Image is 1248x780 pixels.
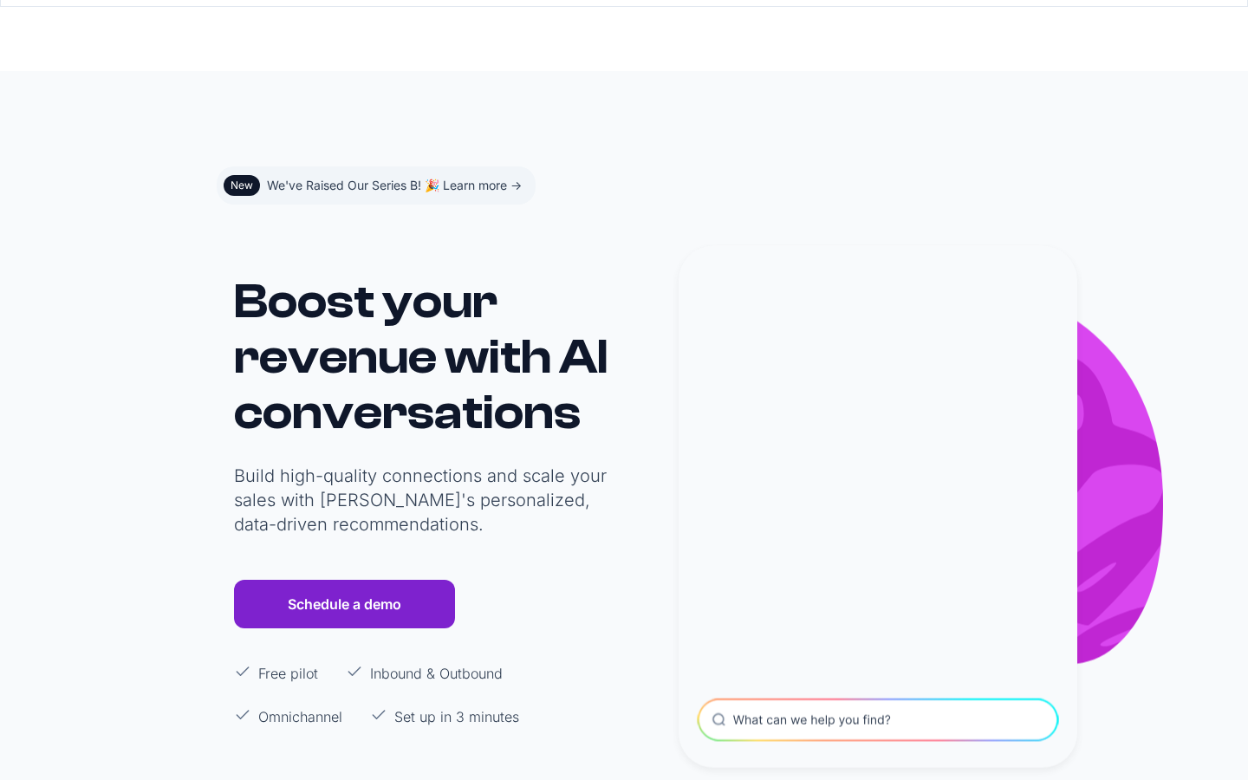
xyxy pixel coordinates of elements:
[258,663,318,684] p: Free pilot
[370,663,503,684] p: Inbound & Outbound
[258,706,342,727] p: Omnichannel
[17,748,104,774] aside: Language selected: English
[234,580,455,628] a: Schedule a demo
[394,706,519,727] p: Set up in 3 minutes
[35,750,104,774] ul: Language list
[217,166,536,205] a: NewWe've Raised Our Series B! 🎉 Learn more ->
[267,173,522,198] div: We've Raised Our Series B! 🎉 Learn more ->
[231,179,253,192] div: New
[234,274,615,440] h1: Boost your revenue with AI conversations
[234,464,615,536] p: Build high-quality connections and scale your sales with [PERSON_NAME]'s personalized, data-drive...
